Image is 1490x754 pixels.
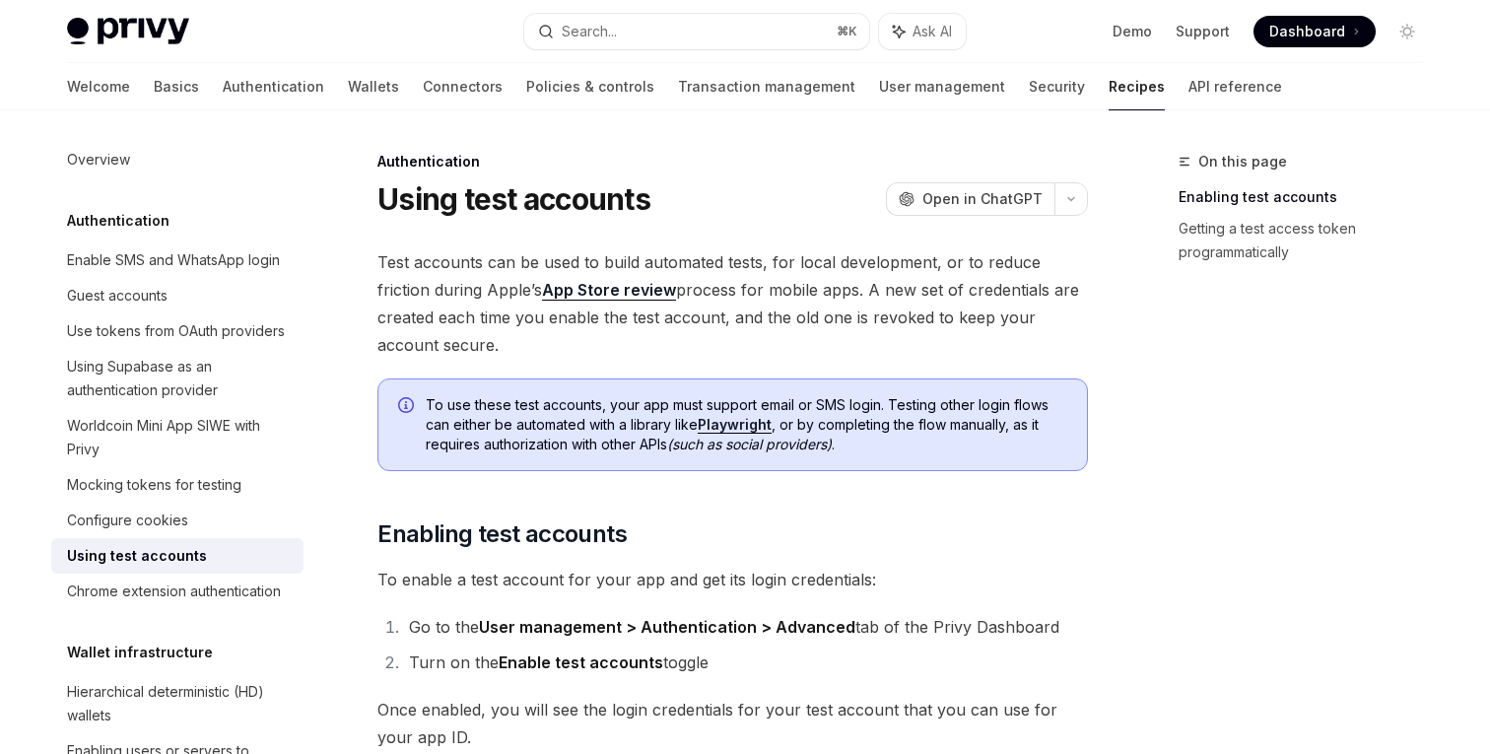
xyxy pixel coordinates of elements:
h1: Using test accounts [377,181,650,217]
div: Mocking tokens for testing [67,473,241,497]
span: To use these test accounts, your app must support email or SMS login. Testing other login flows c... [426,395,1067,454]
span: On this page [1198,150,1287,173]
a: Authentication [223,63,324,110]
a: Overview [51,142,304,177]
a: Dashboard [1253,16,1376,47]
a: Worldcoin Mini App SIWE with Privy [51,408,304,467]
div: Using test accounts [67,544,207,568]
a: Wallets [348,63,399,110]
span: To enable a test account for your app and get its login credentials: [377,566,1088,593]
a: Use tokens from OAuth providers [51,313,304,349]
div: Search... [562,20,617,43]
span: Dashboard [1269,22,1345,41]
button: Toggle dark mode [1391,16,1423,47]
a: App Store review [542,280,676,301]
div: Configure cookies [67,509,188,532]
div: Using Supabase as an authentication provider [67,355,292,402]
a: Demo [1113,22,1152,41]
li: Go to the tab of the Privy Dashboard [403,613,1088,641]
em: (such as social providers) [667,436,832,452]
div: Worldcoin Mini App SIWE with Privy [67,414,292,461]
a: Using test accounts [51,538,304,574]
a: Using Supabase as an authentication provider [51,349,304,408]
h5: Wallet infrastructure [67,641,213,664]
a: Support [1176,22,1230,41]
div: Enable SMS and WhatsApp login [67,248,280,272]
h5: Authentication [67,209,169,233]
div: Overview [67,148,130,171]
button: Open in ChatGPT [886,182,1054,216]
a: Playwright [698,416,772,434]
a: Mocking tokens for testing [51,467,304,503]
li: Turn on the toggle [403,649,1088,676]
span: Ask AI [913,22,952,41]
a: API reference [1188,63,1282,110]
a: Connectors [423,63,503,110]
a: Getting a test access token programmatically [1179,213,1439,268]
svg: Info [398,397,418,417]
span: ⌘ K [837,24,857,39]
button: Ask AI [879,14,966,49]
a: Transaction management [678,63,855,110]
div: Use tokens from OAuth providers [67,319,285,343]
a: Policies & controls [526,63,654,110]
button: Search...⌘K [524,14,869,49]
div: Chrome extension authentication [67,580,281,603]
a: User management [879,63,1005,110]
a: Recipes [1109,63,1165,110]
span: Test accounts can be used to build automated tests, for local development, or to reduce friction ... [377,248,1088,359]
span: Open in ChatGPT [922,189,1043,209]
img: light logo [67,18,189,45]
a: Guest accounts [51,278,304,313]
a: Enabling test accounts [1179,181,1439,213]
a: Welcome [67,63,130,110]
strong: User management > Authentication > Advanced [479,617,855,637]
strong: Enable test accounts [499,652,663,672]
span: Once enabled, you will see the login credentials for your test account that you can use for your ... [377,696,1088,751]
div: Authentication [377,152,1088,171]
a: Configure cookies [51,503,304,538]
a: Security [1029,63,1085,110]
a: Enable SMS and WhatsApp login [51,242,304,278]
div: Guest accounts [67,284,168,308]
span: Enabling test accounts [377,518,627,550]
a: Hierarchical deterministic (HD) wallets [51,674,304,733]
div: Hierarchical deterministic (HD) wallets [67,680,292,727]
a: Basics [154,63,199,110]
a: Chrome extension authentication [51,574,304,609]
